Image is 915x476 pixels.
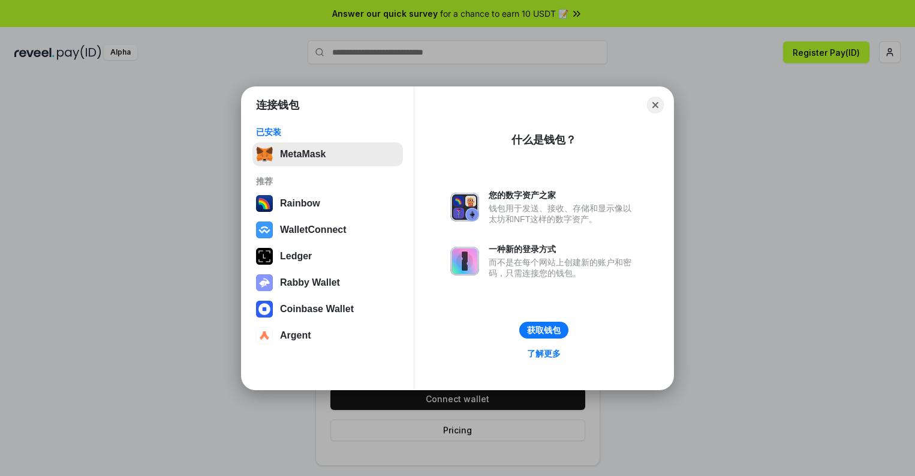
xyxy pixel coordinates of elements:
div: 一种新的登录方式 [489,244,637,255]
a: 了解更多 [520,346,568,361]
div: Rainbow [280,198,320,209]
div: 推荐 [256,176,399,187]
div: Ledger [280,251,312,262]
button: Coinbase Wallet [252,297,403,321]
img: svg+xml,%3Csvg%20xmlns%3D%22http%3A%2F%2Fwww.w3.org%2F2000%2Fsvg%22%20fill%3D%22none%22%20viewBox... [450,193,479,221]
button: Rainbow [252,191,403,215]
div: Rabby Wallet [280,277,340,288]
h1: 连接钱包 [256,98,299,112]
div: MetaMask [280,149,326,160]
button: Rabby Wallet [252,271,403,295]
div: 而不是在每个网站上创建新的账户和密码，只需连接您的钱包。 [489,257,637,279]
img: svg+xml,%3Csvg%20xmlns%3D%22http%3A%2F%2Fwww.w3.org%2F2000%2Fsvg%22%20fill%3D%22none%22%20viewBox... [450,247,479,276]
div: 什么是钱包？ [511,133,576,147]
img: svg+xml,%3Csvg%20width%3D%2228%22%20height%3D%2228%22%20viewBox%3D%220%200%2028%2028%22%20fill%3D... [256,221,273,238]
div: 您的数字资产之家 [489,190,637,200]
img: svg+xml,%3Csvg%20width%3D%2228%22%20height%3D%2228%22%20viewBox%3D%220%200%2028%2028%22%20fill%3D... [256,301,273,318]
div: Argent [280,330,311,341]
img: svg+xml,%3Csvg%20xmlns%3D%22http%3A%2F%2Fwww.w3.org%2F2000%2Fsvg%22%20width%3D%2228%22%20height%3... [256,248,273,265]
div: WalletConnect [280,224,347,235]
button: Argent [252,324,403,348]
img: svg+xml,%3Csvg%20xmlns%3D%22http%3A%2F%2Fwww.w3.org%2F2000%2Fsvg%22%20fill%3D%22none%22%20viewBox... [256,274,273,291]
img: svg+xml,%3Csvg%20fill%3D%22none%22%20height%3D%2233%22%20viewBox%3D%220%200%2035%2033%22%20width%... [256,146,273,163]
div: 获取钱包 [527,325,561,336]
button: MetaMask [252,142,403,166]
button: Close [647,97,664,113]
div: 钱包用于发送、接收、存储和显示像以太坊和NFT这样的数字资产。 [489,203,637,224]
button: 获取钱包 [519,322,568,339]
button: WalletConnect [252,218,403,242]
img: svg+xml,%3Csvg%20width%3D%22120%22%20height%3D%22120%22%20viewBox%3D%220%200%20120%20120%22%20fil... [256,195,273,212]
div: Coinbase Wallet [280,304,354,315]
div: 已安装 [256,127,399,137]
div: 了解更多 [527,348,561,359]
img: svg+xml,%3Csvg%20width%3D%2228%22%20height%3D%2228%22%20viewBox%3D%220%200%2028%2028%22%20fill%3D... [256,327,273,344]
button: Ledger [252,244,403,268]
